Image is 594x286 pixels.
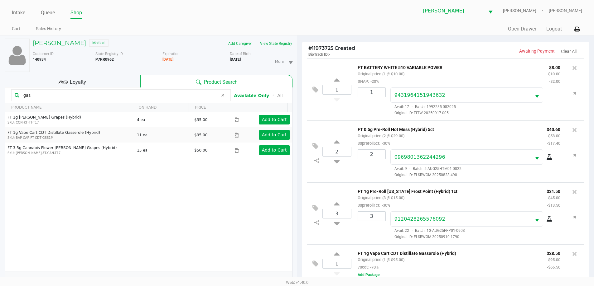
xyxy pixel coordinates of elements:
[390,110,560,116] span: Original ID: FLTW-20250917-005
[547,141,560,146] small: -$17.40
[547,203,560,208] small: -$13.50
[19,274,31,286] span: Go to the previous page
[358,72,404,76] small: Original price (1 @ $10.00)
[277,92,283,99] button: All
[308,45,312,51] span: #
[269,92,277,98] span: ᛫
[259,130,290,140] button: Add to Cart
[358,134,404,138] small: Original price (2 @ $29.00)
[547,125,560,132] p: $40.60
[162,57,173,62] b: Medical card expires soon
[132,103,188,112] th: ON HAND
[369,79,379,84] span: -20%
[547,249,560,256] p: $28.50
[548,72,560,76] small: $10.00
[70,8,82,17] a: Shop
[204,78,238,86] span: Product Search
[275,59,284,64] span: More
[571,87,579,99] button: Remove the package from the orderLine
[407,166,413,171] span: ·
[358,141,390,146] small: 30preroll5ct:
[33,39,86,47] h5: [PERSON_NAME]
[358,195,404,200] small: Original price (3 @ $15.00)
[531,212,543,226] button: Select
[54,274,66,286] span: Go to the last page
[134,112,191,127] td: 4 ea
[358,203,390,208] small: 30preroll1ct:
[358,125,537,132] p: FT 0.5g Pre-Roll Hot Mess (Hybrid) 5ct
[548,257,560,262] small: $95.00
[70,78,86,86] span: Loyalty
[5,143,134,158] td: FT 3.5g Cannabis Flower [PERSON_NAME] Grapes (Hybrid)
[12,25,20,33] a: Cart
[43,274,55,286] span: Go to the next page
[561,48,577,55] button: Clear All
[230,57,241,62] b: [DATE]
[224,39,256,49] button: Add Caregiver
[259,145,290,155] button: Add to Cart
[7,135,132,140] p: SKU: BAP-CAR-FT-CDT-GSS1M
[5,103,132,112] th: PRODUCT NAME
[390,172,560,178] span: Original ID: FLSRWGM-20250828-490
[358,257,404,262] small: Original price (1 @ $95.00)
[286,280,308,285] span: Web: v1.40.0
[446,48,555,54] p: Awaiting Payment
[531,88,543,102] button: Select
[380,203,390,208] span: -30%
[548,134,560,138] small: $58.00
[259,115,290,124] button: Add to Cart
[33,52,54,56] span: Customer ID
[390,166,461,171] span: Avail: 9 Batch: 5-AUG25HTM01-0822
[394,154,445,160] span: 0969801362244296
[547,265,560,270] small: -$66.50
[7,151,132,155] p: SKU: [PERSON_NAME]-FT-CAN-T17
[308,45,355,51] span: 11973725 Created
[571,149,579,161] button: Remove the package from the orderLine
[95,52,123,56] span: State Registry ID
[21,91,218,100] input: Scan or Search Products to Begin
[358,249,537,256] p: FT 1g Vape Cart CDT Distillate Gasserole (Hybrid)
[33,57,46,62] b: 140934
[358,272,379,278] button: Add Package
[308,52,329,57] span: BioTrack ID:
[262,148,287,152] app-button-loader: Add to Cart
[358,63,539,70] p: FT BATTERY WHITE 510 VARIABLE POWER
[508,25,536,33] button: Open Drawer
[394,216,445,222] span: 9120428265576092
[12,8,25,17] a: Intake
[262,132,287,137] app-button-loader: Add to Cart
[409,228,415,233] span: ·
[262,117,287,122] app-button-loader: Add to Cart
[134,127,191,143] td: 11 ea
[194,133,207,137] span: $95.00
[571,211,579,223] button: Remove the package from the orderLine
[547,187,560,194] p: $31.50
[548,63,560,70] p: $8.00
[549,7,582,14] span: [PERSON_NAME]
[273,54,295,69] li: More
[531,150,543,164] button: Select
[89,39,109,47] span: Medical
[423,7,481,15] span: [PERSON_NAME]
[5,112,134,127] td: FT 1g [PERSON_NAME] Grapes (Hybrid)
[41,8,55,17] a: Queue
[162,52,180,56] span: Expiration
[31,274,43,286] span: Page 1
[390,105,456,109] span: Avail: 17 Batch: 1992285-082025
[358,265,379,270] small: 70cdt:
[369,265,379,270] span: -70%
[5,127,134,143] td: FT 1g Vape Cart CDT Distillate Gasserole (Hybrid)
[311,157,322,165] inline-svg: Split item qty to new line
[485,3,496,18] button: Select
[256,39,292,49] button: View State Registry
[409,105,415,109] span: ·
[390,234,560,240] span: Original ID: FLSRWGM-20250910-1790
[5,103,292,271] div: Data table
[194,118,207,122] span: $35.00
[194,148,207,152] span: $50.00
[546,25,562,33] button: Logout
[95,57,114,62] b: P7RR0962
[311,218,322,227] inline-svg: Split item qty to new line
[230,52,251,56] span: Date of Birth
[394,92,445,98] span: 9431964151943632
